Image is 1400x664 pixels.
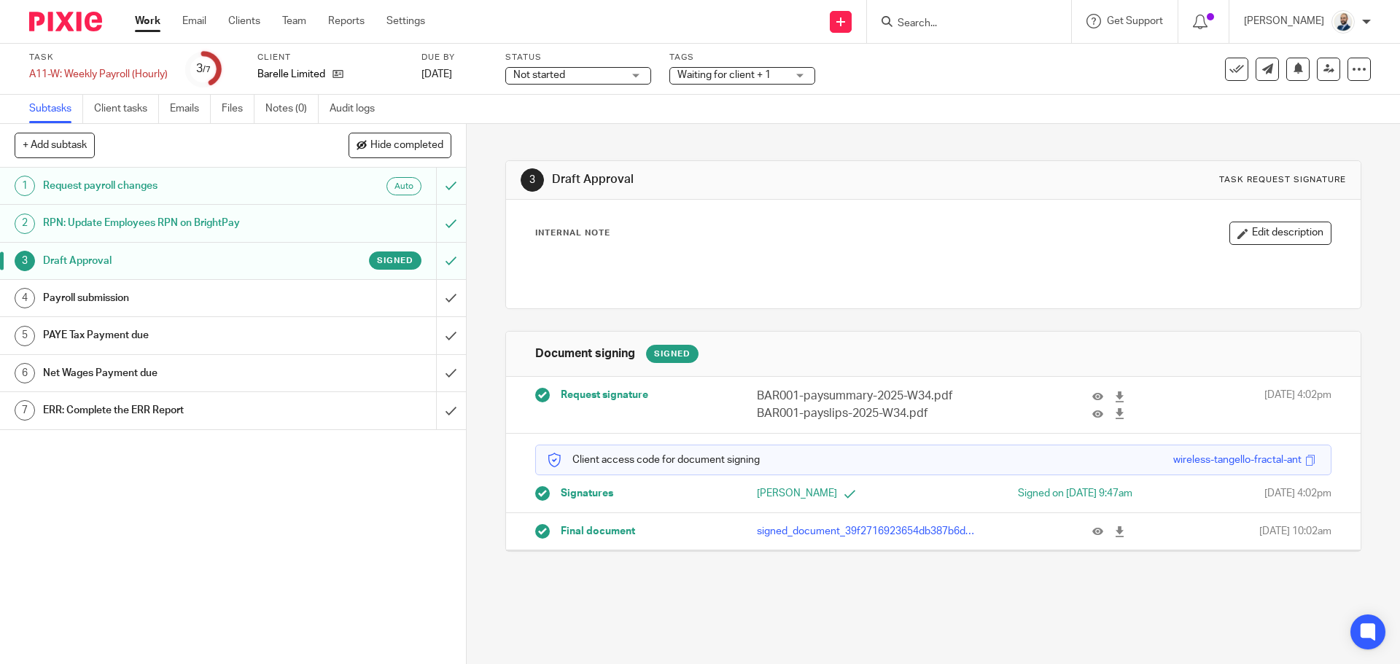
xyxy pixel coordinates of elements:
div: 1 [15,176,35,196]
p: Barelle Limited [257,67,325,82]
button: Edit description [1229,222,1331,245]
button: Hide completed [349,133,451,157]
div: 3 [15,251,35,271]
h1: Draft Approval [552,172,965,187]
a: Client tasks [94,95,159,123]
h1: Draft Approval [43,250,295,272]
label: Due by [421,52,487,63]
h1: ERR: Complete the ERR Report [43,399,295,421]
div: 4 [15,288,35,308]
small: /7 [203,66,211,74]
div: 5 [15,326,35,346]
label: Client [257,52,403,63]
a: Email [182,14,206,28]
p: BAR001-paysummary-2025-W34.pdf [757,388,977,405]
span: [DATE] 4:02pm [1264,486,1331,501]
label: Task [29,52,168,63]
label: Tags [669,52,815,63]
img: Pixie [29,12,102,31]
div: 6 [15,363,35,383]
div: Signed on [DATE] 9:47am [956,486,1132,501]
div: 3 [521,168,544,192]
a: Work [135,14,160,28]
a: Settings [386,14,425,28]
h1: Net Wages Payment due [43,362,295,384]
span: Signatures [561,486,613,501]
p: Client access code for document signing [547,453,760,467]
div: Auto [386,177,421,195]
div: wireless-tangello-fractal-ant [1173,453,1302,467]
p: signed_document_39f2716923654db387b6dc43d44e8d27.pdf [757,524,977,539]
h1: Document signing [535,346,635,362]
h1: Payroll submission [43,287,295,309]
p: [PERSON_NAME] [757,486,933,501]
a: Audit logs [330,95,386,123]
p: BAR001-payslips-2025-W34.pdf [757,405,977,422]
div: Task request signature [1219,174,1346,186]
div: 7 [15,400,35,421]
span: Signed [377,254,413,267]
span: Not started [513,70,565,80]
span: [DATE] [421,69,452,79]
div: 3 [196,60,211,77]
span: [DATE] 10:02am [1259,524,1331,539]
div: A11-W: Weekly Payroll (Hourly) [29,67,168,82]
a: Reports [328,14,365,28]
p: [PERSON_NAME] [1244,14,1324,28]
span: Waiting for client + 1 [677,70,771,80]
a: Notes (0) [265,95,319,123]
span: [DATE] 4:02pm [1264,388,1331,422]
input: Search [896,17,1027,31]
h1: PAYE Tax Payment due [43,324,295,346]
a: Clients [228,14,260,28]
a: Files [222,95,254,123]
label: Status [505,52,651,63]
h1: RPN: Update Employees RPN on BrightPay [43,212,295,234]
span: Request signature [561,388,648,402]
div: Signed [646,345,699,363]
img: Mark%20LI%20profiler.png [1331,10,1355,34]
p: Internal Note [535,227,610,239]
span: Hide completed [370,140,443,152]
a: Team [282,14,306,28]
span: Get Support [1107,16,1163,26]
span: Final document [561,524,635,539]
a: Emails [170,95,211,123]
h1: Request payroll changes [43,175,295,197]
div: 2 [15,214,35,234]
a: Subtasks [29,95,83,123]
button: + Add subtask [15,133,95,157]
